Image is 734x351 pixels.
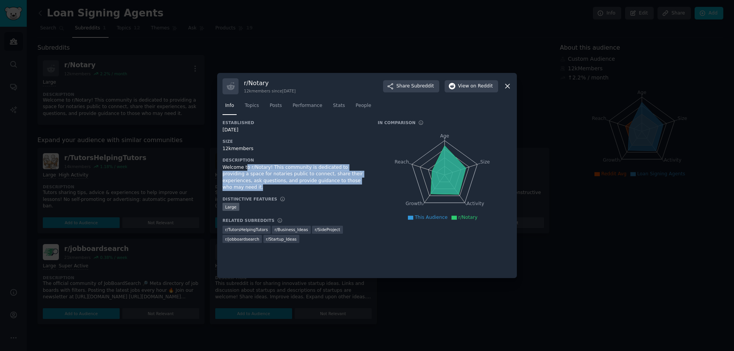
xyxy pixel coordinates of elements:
a: Posts [267,100,284,115]
button: ShareSubreddit [383,80,439,92]
h3: Established [222,120,367,125]
tspan: Age [440,133,449,139]
span: Performance [292,102,322,109]
h3: In Comparison [378,120,416,125]
span: on Reddit [471,83,493,90]
a: Topics [242,100,261,115]
span: r/Notary [458,215,477,220]
tspan: Activity [467,201,484,206]
span: r/ Startup_Ideas [266,236,297,242]
span: This Audience [415,215,448,220]
a: Stats [330,100,348,115]
a: Info [222,100,237,115]
a: Performance [290,100,325,115]
span: r/ jobboardsearch [225,236,259,242]
tspan: Growth [406,201,422,206]
span: Share [396,83,434,90]
span: Subreddit [411,83,434,90]
h3: Distinctive Features [222,196,277,202]
h3: Size [222,139,367,144]
div: 12k members since [DATE] [244,88,296,94]
button: Viewon Reddit [445,80,498,92]
span: View [458,83,493,90]
span: r/ Business_Ideas [274,227,308,232]
span: r/ TutorsHelpingTutors [225,227,268,232]
div: [DATE] [222,127,367,134]
h3: Related Subreddits [222,218,274,223]
div: 12k members [222,146,367,152]
span: People [356,102,371,109]
div: Large [222,203,239,211]
h3: Description [222,157,367,163]
span: Topics [245,102,259,109]
div: Welcome to r/Notary! This community is dedicated to providing a space for notaries public to conn... [222,164,367,191]
span: Posts [270,102,282,109]
a: People [353,100,374,115]
span: Info [225,102,234,109]
tspan: Reach [395,159,409,164]
span: Stats [333,102,345,109]
tspan: Size [480,159,490,164]
span: r/ SideProject [315,227,340,232]
h3: r/ Notary [244,79,296,87]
